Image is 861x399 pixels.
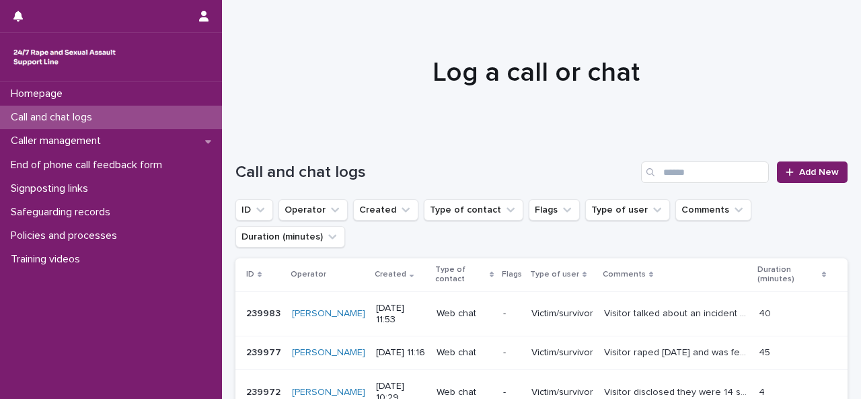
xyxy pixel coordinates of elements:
[235,57,837,89] h1: Log a call or chat
[235,226,345,248] button: Duration (minutes)
[246,267,254,282] p: ID
[759,344,773,359] p: 45
[777,161,848,183] a: Add New
[5,206,121,219] p: Safeguarding records
[235,291,848,336] tr: 239983239983 [PERSON_NAME] [DATE] 11:53Web chat-Victim/survivorVisitor talked about an incident w...
[759,305,774,320] p: 40
[353,199,418,221] button: Created
[759,384,768,398] p: 4
[376,303,426,326] p: [DATE] 11:53
[235,336,848,370] tr: 239977239977 [PERSON_NAME] [DATE] 11:16Web chat-Victim/survivorVisitor raped [DATE] and was feeli...
[675,199,751,221] button: Comments
[585,199,670,221] button: Type of user
[235,163,636,182] h1: Call and chat logs
[5,135,112,147] p: Caller management
[246,344,284,359] p: 239977
[604,344,751,359] p: Visitor raped two weeks ago and was feeling isolated and confused, explored her feelings and gave...
[757,262,819,287] p: Duration (minutes)
[530,267,579,282] p: Type of user
[376,347,426,359] p: [DATE] 11:16
[375,267,406,282] p: Created
[503,387,521,398] p: -
[5,159,173,172] p: End of phone call feedback form
[437,347,492,359] p: Web chat
[5,87,73,100] p: Homepage
[11,44,118,71] img: rhQMoQhaT3yELyF149Cw
[5,253,91,266] p: Training videos
[531,387,593,398] p: Victim/survivor
[604,384,751,398] p: Visitor disclosed they were 14 straight away, signposted them to website for other support approp...
[292,387,365,398] a: [PERSON_NAME]
[799,168,839,177] span: Add New
[292,347,365,359] a: [PERSON_NAME]
[503,347,521,359] p: -
[604,305,751,320] p: Visitor talked about an incident when she was 14, she wanted to tell me what happened to her, I l...
[435,262,486,287] p: Type of contact
[235,199,273,221] button: ID
[246,305,283,320] p: 239983
[603,267,646,282] p: Comments
[502,267,522,282] p: Flags
[531,308,593,320] p: Victim/survivor
[437,387,492,398] p: Web chat
[292,308,365,320] a: [PERSON_NAME]
[641,161,769,183] input: Search
[5,182,99,195] p: Signposting links
[291,267,326,282] p: Operator
[278,199,348,221] button: Operator
[529,199,580,221] button: Flags
[246,384,283,398] p: 239972
[5,111,103,124] p: Call and chat logs
[503,308,521,320] p: -
[424,199,523,221] button: Type of contact
[5,229,128,242] p: Policies and processes
[531,347,593,359] p: Victim/survivor
[437,308,492,320] p: Web chat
